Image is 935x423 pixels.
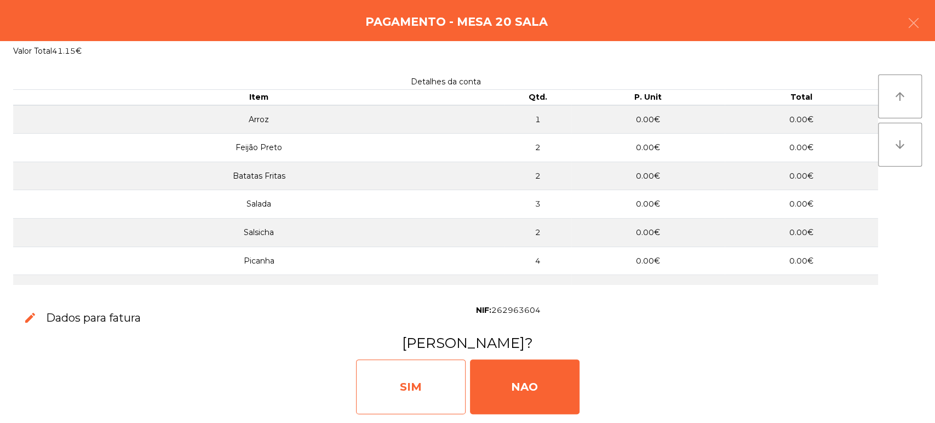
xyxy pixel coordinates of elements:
span: 262963604 [491,305,541,315]
th: Total [725,90,878,105]
td: Salsicha [13,219,504,247]
td: 0.00€ [571,247,725,275]
td: Maminha AA [13,275,504,304]
td: 0.00€ [725,275,878,304]
button: arrow_downward [878,123,922,167]
th: Qtd. [504,90,571,105]
td: Arroz [13,105,504,134]
h3: Dados para fatura [46,310,141,325]
td: 2 [504,275,571,304]
td: 0.00€ [725,134,878,162]
td: 3 [504,190,571,219]
td: 0.00€ [725,162,878,190]
td: Picanha [13,247,504,275]
h4: Pagamento - Mesa 20 Sala [365,14,548,30]
div: SIM [356,359,466,414]
td: 0.00€ [725,105,878,134]
td: 0.00€ [571,105,725,134]
td: 0.00€ [571,219,725,247]
div: NAO [470,359,580,414]
td: Feijão Preto [13,134,504,162]
td: 0.00€ [725,247,878,275]
td: Salada [13,190,504,219]
span: Detalhes da conta [411,77,481,87]
td: 1 [504,105,571,134]
button: arrow_upward [878,75,922,118]
h3: [PERSON_NAME]? [13,333,922,353]
button: edit [15,302,46,334]
td: Batatas Fritas [13,162,504,190]
i: arrow_downward [893,138,907,151]
span: Valor Total [13,46,52,56]
td: 0.00€ [725,190,878,219]
td: 2 [504,219,571,247]
span: edit [24,311,37,324]
span: 41.15€ [52,46,82,56]
i: arrow_upward [893,90,907,103]
td: 0.00€ [571,134,725,162]
td: 2 [504,162,571,190]
td: 4 [504,247,571,275]
td: 0.00€ [725,219,878,247]
td: 0.00€ [571,275,725,304]
th: P. Unit [571,90,725,105]
td: 0.00€ [571,190,725,219]
td: 2 [504,134,571,162]
td: 0.00€ [571,162,725,190]
th: Item [13,90,504,105]
span: NIF: [476,305,491,315]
